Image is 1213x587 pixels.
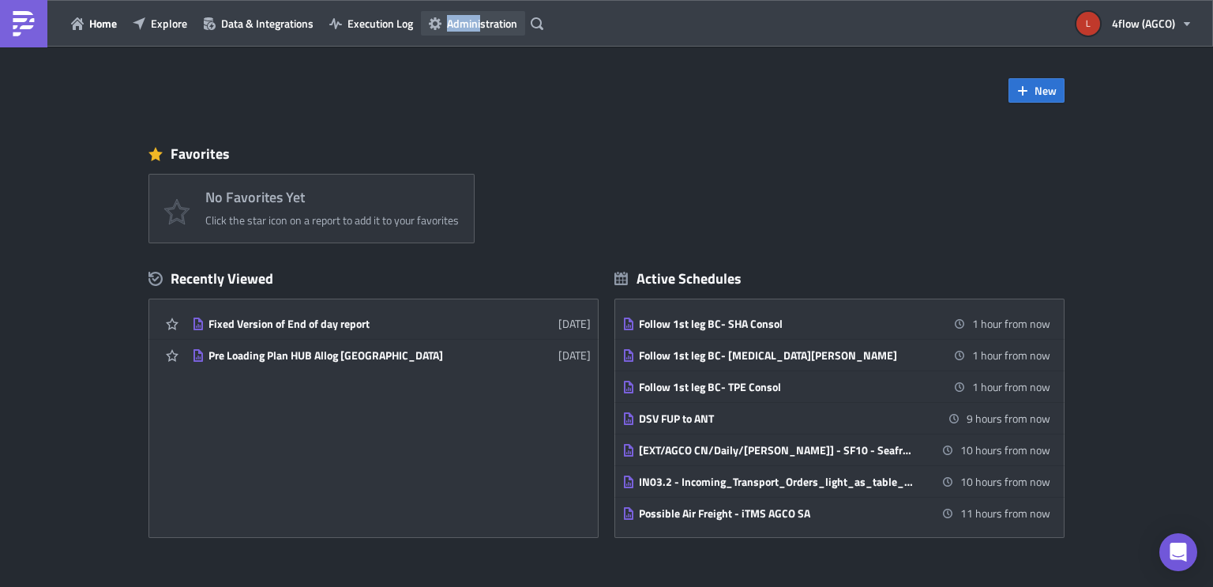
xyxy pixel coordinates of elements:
time: 2025-08-21 02:00 [960,473,1050,490]
a: Pre Loading Plan HUB Allog [GEOGRAPHIC_DATA][DATE] [192,340,591,371]
div: Recently Viewed [148,267,599,291]
div: Click the star icon on a report to add it to your favorites [205,213,459,228]
button: 4flow (AGCO) [1067,6,1201,41]
span: Explore [151,15,187,32]
div: Follow 1st leg BC- [MEDICAL_DATA][PERSON_NAME] [639,348,915,363]
time: 2025-08-20 17:00 [972,347,1050,363]
a: Follow 1st leg BC- SHA Consol1 hour from now [622,308,1050,339]
div: Follow 1st leg BC- SHA Consol [639,317,915,331]
div: Fixed Version of End of day report [208,317,485,331]
span: Data & Integrations [221,15,314,32]
button: New [1008,78,1065,103]
div: Favorites [148,142,1065,166]
time: 2025-08-21 01:45 [960,442,1050,458]
span: New [1035,82,1057,99]
time: 2025-08-20 17:00 [972,315,1050,332]
span: 4flow (AGCO) [1112,15,1175,32]
time: 2025-08-20 17:00 [972,378,1050,395]
div: Active Schedules [614,269,742,288]
div: IN03.2 - Incoming_Transport_Orders_light_as_table_Report_CSV_BVS/GIMA, Daily (Mon - Fri), 0700AM ... [639,475,915,489]
a: Follow 1st leg BC- [MEDICAL_DATA][PERSON_NAME]1 hour from now [622,340,1050,371]
span: Execution Log [347,15,413,32]
a: IN03.2 - Incoming_Transport_Orders_light_as_table_Report_CSV_BVS/GIMA, Daily (Mon - Fri), 0700AM ... [622,466,1050,497]
button: Data & Integrations [195,11,321,36]
a: Fixed Version of End of day report[DATE] [192,308,591,339]
button: Administration [421,11,525,36]
img: PushMetrics [11,11,36,36]
time: 2025-08-21 03:00 [960,505,1050,521]
time: 2025-08-05T16:43:55Z [558,315,591,332]
span: Administration [447,15,517,32]
button: Execution Log [321,11,421,36]
a: [EXT/AGCO CN/Daily/[PERSON_NAME]] - SF10 - Seafreight Article Tracking Report10 hours from now [622,435,1050,465]
img: Avatar [1075,10,1102,37]
div: DSV FUP to ANT [639,412,915,426]
div: Follow 1st leg BC- TPE Consol [639,380,915,394]
h4: No Favorites Yet [205,190,459,205]
a: Follow 1st leg BC- TPE Consol1 hour from now [622,371,1050,402]
div: Open Intercom Messenger [1159,533,1197,571]
time: 2025-08-21 01:00 [967,410,1050,427]
span: Home [89,15,117,32]
button: Explore [125,11,195,36]
div: Pre Loading Plan HUB Allog [GEOGRAPHIC_DATA] [208,348,485,363]
div: [EXT/AGCO CN/Daily/[PERSON_NAME]] - SF10 - Seafreight Article Tracking Report [639,443,915,457]
a: Possible Air Freight - iTMS AGCO SA11 hours from now [622,498,1050,529]
time: 2025-05-05T17:18:02Z [558,347,591,363]
a: DSV FUP to ANT9 hours from now [622,403,1050,434]
button: Home [63,11,125,36]
div: Possible Air Freight - iTMS AGCO SA [639,506,915,521]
